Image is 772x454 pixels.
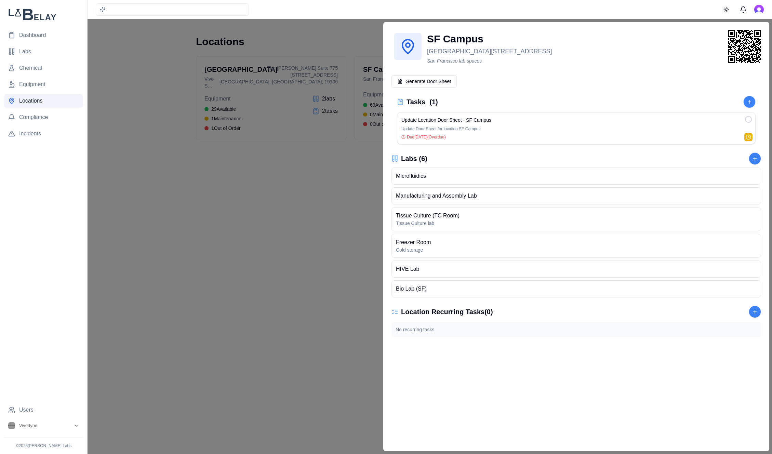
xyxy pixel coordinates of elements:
[19,130,41,138] span: Incidents
[4,419,83,432] button: Open organization switcher
[427,57,720,64] div: San Francisco lab spaces
[401,307,493,317] h3: Location Recurring Tasks ( 0 )
[429,97,438,107] span: ( 1 )
[19,31,46,39] span: Dashboard
[407,97,425,107] h3: Tasks
[4,443,83,449] p: © 2025 [PERSON_NAME] Labs
[4,8,83,20] img: Lab Belay Logo
[396,285,427,293] div: Bio Lab (SF)
[19,113,48,121] span: Compliance
[391,322,761,337] div: No recurring tasks
[396,192,477,200] div: Manufacturing and Assembly Lab
[19,406,34,414] span: Users
[8,422,15,429] img: Vivodyne
[749,152,761,165] button: Add New Lab to this Location
[736,3,750,16] button: Messages
[754,5,764,14] button: Open user button
[19,80,45,89] span: Equipment
[396,246,431,253] div: Cold storage
[407,134,446,140] span: Due [DATE] (Overdue)
[754,5,764,14] img: Lois Tolvinski
[401,126,751,132] p: Update Door Sheet for location SF Campus
[396,238,431,246] div: Freezer Room
[19,64,42,72] span: Chemical
[427,46,720,56] div: [GEOGRAPHIC_DATA][STREET_ADDRESS]
[391,30,723,67] div: Edit Location Details
[396,172,426,180] div: Microfluidics
[19,97,43,105] span: Locations
[391,75,457,88] button: Generate Door Sheet
[427,33,720,45] div: SF Campus
[19,423,37,429] span: Vivodyne
[396,212,460,220] div: Tissue Culture (TC Room)
[743,96,756,108] button: Add New Task to this Lab
[401,154,427,163] h3: Labs ( 6 )
[19,48,31,56] span: Labs
[396,220,460,227] div: Tissue Culture lab
[749,306,761,318] button: Add New Task
[401,117,491,123] h4: Update Location Door Sheet - SF Campus
[396,265,419,273] div: HIVE Lab
[720,3,732,16] button: Toggle theme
